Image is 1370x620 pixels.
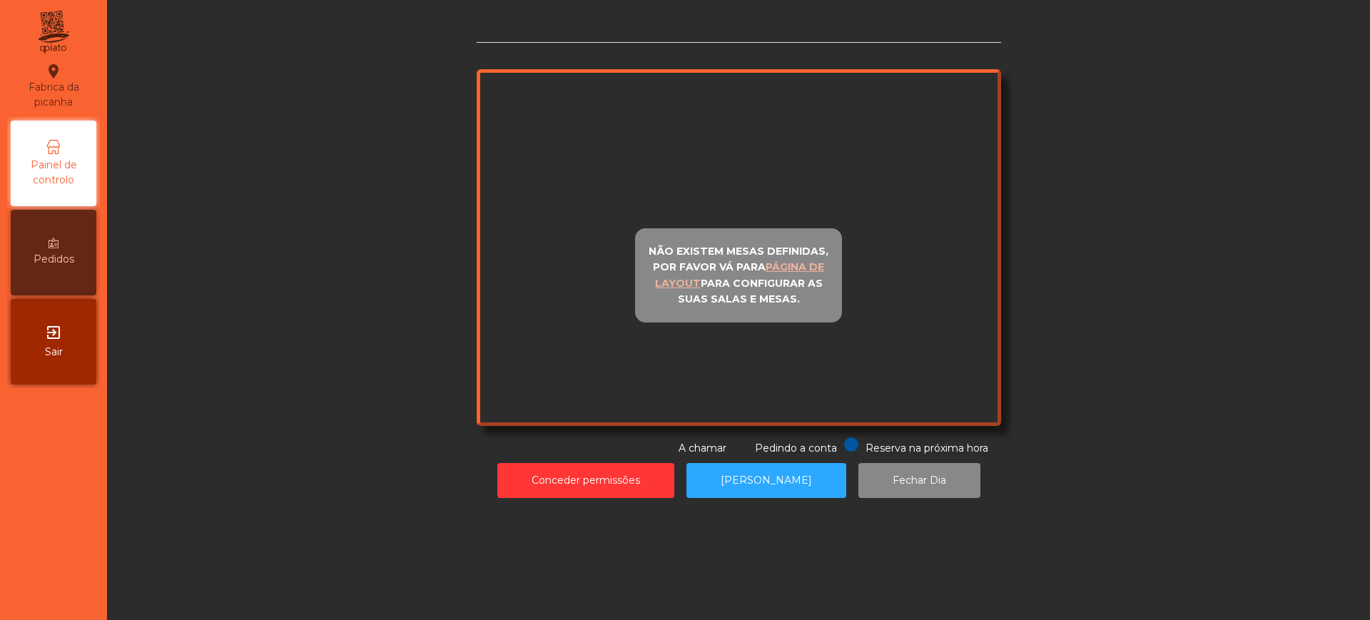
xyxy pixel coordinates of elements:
span: A chamar [679,442,726,454]
button: Fechar Dia [858,463,980,498]
u: página de layout [655,260,825,290]
button: [PERSON_NAME] [686,463,846,498]
span: Reserva na próxima hora [866,442,988,454]
span: Painel de controlo [14,158,93,188]
span: Pedindo a conta [755,442,837,454]
i: location_on [45,63,62,80]
img: qpiato [36,7,71,57]
span: Sair [45,345,63,360]
div: Fabrica da picanha [11,63,96,110]
p: Não existem mesas definidas, por favor vá para para configurar as suas salas e mesas. [641,243,836,308]
i: exit_to_app [45,324,62,341]
span: Pedidos [34,252,74,267]
button: Conceder permissões [497,463,674,498]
